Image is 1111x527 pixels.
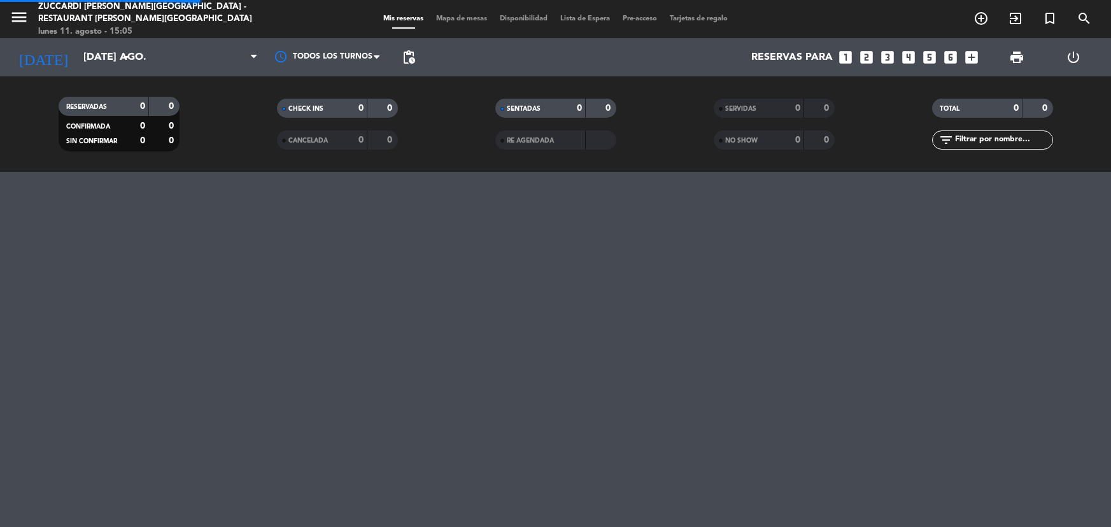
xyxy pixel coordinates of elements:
span: Mapa de mesas [430,15,493,22]
i: arrow_drop_down [118,50,134,65]
i: looks_3 [879,49,896,66]
span: RE AGENDADA [507,137,554,144]
i: looks_5 [921,49,938,66]
strong: 0 [824,104,831,113]
i: power_settings_new [1066,50,1081,65]
strong: 0 [387,136,395,144]
span: Disponibilidad [493,15,554,22]
i: add_circle_outline [973,11,989,26]
strong: 0 [140,102,145,111]
strong: 0 [1042,104,1050,113]
span: CHECK INS [288,106,323,112]
span: print [1009,50,1024,65]
strong: 0 [169,122,176,130]
strong: 0 [358,104,364,113]
strong: 0 [795,136,800,144]
i: menu [10,8,29,27]
i: looks_6 [942,49,959,66]
strong: 0 [605,104,613,113]
span: Pre-acceso [616,15,663,22]
span: SENTADAS [507,106,541,112]
strong: 0 [577,104,582,113]
span: CONFIRMADA [66,123,110,130]
span: pending_actions [401,50,416,65]
strong: 0 [1014,104,1019,113]
strong: 0 [140,122,145,130]
strong: 0 [824,136,831,144]
span: TOTAL [940,106,959,112]
span: Lista de Espera [554,15,616,22]
div: lunes 11. agosto - 15:05 [38,25,268,38]
span: Mis reservas [377,15,430,22]
i: looks_one [837,49,854,66]
strong: 0 [387,104,395,113]
i: looks_4 [900,49,917,66]
input: Filtrar por nombre... [954,133,1052,147]
span: NO SHOW [725,137,758,144]
span: Reservas para [751,52,833,64]
i: exit_to_app [1008,11,1023,26]
span: SERVIDAS [725,106,756,112]
button: menu [10,8,29,31]
div: Zuccardi [PERSON_NAME][GEOGRAPHIC_DATA] - Restaurant [PERSON_NAME][GEOGRAPHIC_DATA] [38,1,268,25]
i: turned_in_not [1042,11,1058,26]
span: CANCELADA [288,137,328,144]
span: RESERVADAS [66,104,107,110]
i: search [1077,11,1092,26]
span: SIN CONFIRMAR [66,138,117,144]
i: filter_list [938,132,954,148]
strong: 0 [795,104,800,113]
i: looks_two [858,49,875,66]
strong: 0 [169,102,176,111]
strong: 0 [140,136,145,145]
div: LOG OUT [1045,38,1101,76]
span: Tarjetas de regalo [663,15,734,22]
i: add_box [963,49,980,66]
i: [DATE] [10,43,77,71]
strong: 0 [169,136,176,145]
strong: 0 [358,136,364,144]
